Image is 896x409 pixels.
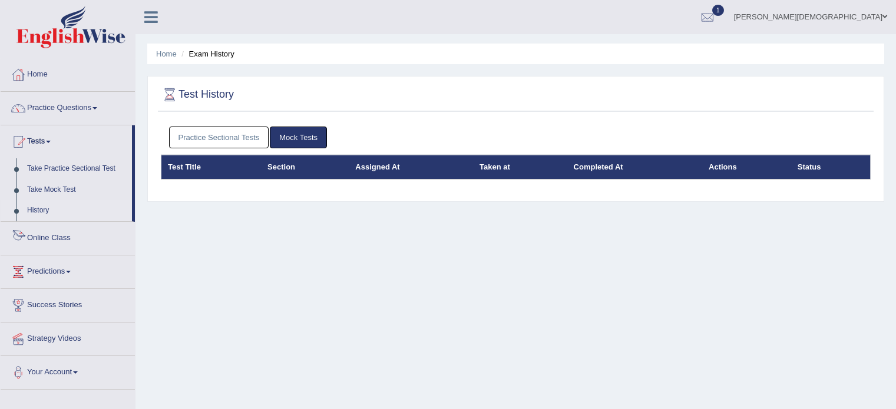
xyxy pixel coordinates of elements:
a: Strategy Videos [1,322,135,352]
th: Assigned At [349,155,473,179]
a: Mock Tests [270,127,327,148]
th: Status [791,155,871,179]
a: Home [1,58,135,88]
a: Tests [1,125,132,155]
a: History [22,200,132,221]
a: Your Account [1,356,135,385]
th: Section [261,155,349,179]
a: Online Class [1,222,135,251]
h2: Test History [161,86,234,104]
th: Test Title [161,155,262,179]
a: Take Practice Sectional Test [22,158,132,179]
th: Taken at [473,155,567,179]
a: Predictions [1,255,135,285]
a: Success Stories [1,289,135,318]
a: Home [156,49,177,58]
li: Exam History [178,48,234,59]
a: Practice Sectional Tests [169,127,269,148]
th: Completed At [567,155,702,179]
span: 1 [712,5,724,16]
a: Take Mock Test [22,179,132,201]
th: Actions [702,155,791,179]
a: Practice Questions [1,92,135,121]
